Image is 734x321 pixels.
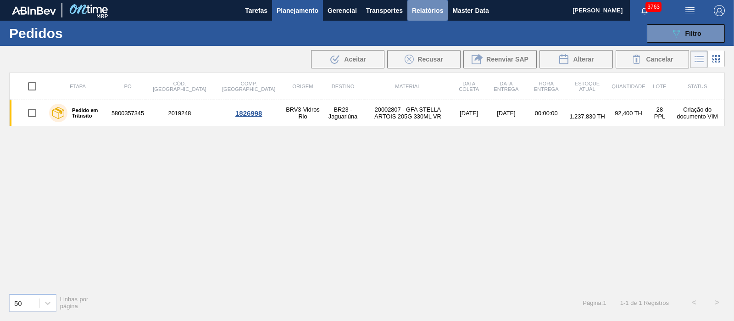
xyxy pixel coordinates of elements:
[653,84,666,89] span: Lote
[690,51,708,68] div: Visão em Lista
[706,291,728,314] button: >
[569,113,605,120] span: 1.237,830 TH
[573,56,594,63] span: Alterar
[608,100,649,126] td: 92,400 TH
[387,50,461,68] div: Recusar
[463,50,537,68] div: Reenviar SAP
[284,100,322,126] td: BRV3-Vidros Rio
[583,299,606,306] span: Página : 1
[222,81,275,92] span: Comp. [GEOGRAPHIC_DATA]
[60,296,89,310] span: Linhas por página
[494,81,518,92] span: Data Entrega
[486,56,528,63] span: Reenviar SAP
[311,50,384,68] div: Aceitar
[646,56,673,63] span: Cancelar
[630,4,659,17] button: Notificações
[10,100,725,126] a: Pedido em Trânsito58003573452019248BRV3-Vidros RioBR23 - Jaguariúna20002807 - GFA STELLA ARTOIS 2...
[526,100,567,126] td: 00:00:00
[714,5,725,16] img: Logout
[684,5,695,16] img: userActions
[539,50,613,68] div: Alterar Pedido
[645,2,662,12] span: 3763
[539,50,613,68] button: Alterar
[708,51,725,68] div: Visão em Cards
[322,100,364,126] td: BR23 - Jaguariúna
[145,100,214,126] td: 2019248
[452,5,489,16] span: Master Data
[688,84,707,89] span: Status
[277,5,318,16] span: Planejamento
[683,291,706,314] button: <
[670,100,724,126] td: Criação do documento VIM
[412,5,443,16] span: Relatórios
[366,5,403,16] span: Transportes
[70,84,86,89] span: Etapa
[332,84,355,89] span: Destino
[364,100,452,126] td: 20002807 - GFA STELLA ARTOIS 205G 330ML VR
[14,299,22,307] div: 50
[616,50,689,68] button: Cancelar
[459,81,479,92] span: Data coleta
[575,81,600,92] span: Estoque atual
[534,81,559,92] span: Hora Entrega
[620,299,669,306] span: 1 - 1 de 1 Registros
[292,84,313,89] span: Origem
[486,100,526,126] td: [DATE]
[153,81,206,92] span: Cód. [GEOGRAPHIC_DATA]
[647,24,725,43] button: Filtro
[9,28,142,39] h1: Pedidos
[417,56,443,63] span: Recusar
[12,6,56,15] img: TNhmsLtSVTkK8tSr43FrP2fwEKptu5GPRR3wAAAABJRU5ErkJggg==
[451,100,486,126] td: [DATE]
[245,5,267,16] span: Tarefas
[110,100,145,126] td: 5800357345
[649,100,671,126] td: 28 PPL
[124,84,131,89] span: PO
[616,50,689,68] div: Cancelar Pedidos em Massa
[395,84,420,89] span: Material
[344,56,366,63] span: Aceitar
[67,107,106,118] label: Pedido em Trânsito
[328,5,357,16] span: Gerencial
[685,30,701,37] span: Filtro
[215,109,283,117] div: 1826998
[612,84,645,89] span: Quantidade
